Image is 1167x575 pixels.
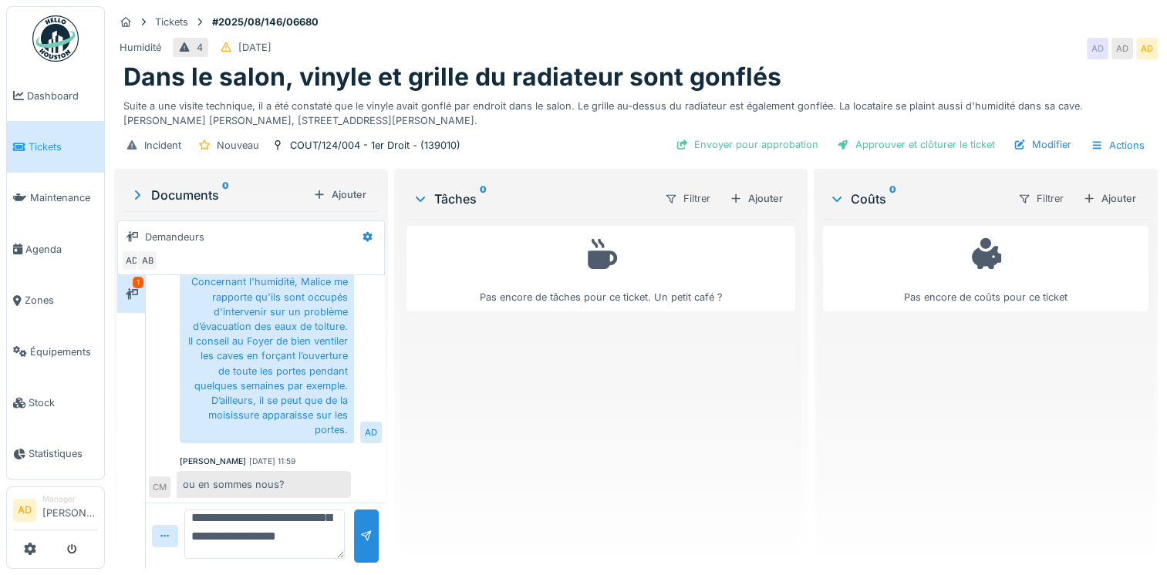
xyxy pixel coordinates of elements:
[1007,134,1078,155] div: Modifier
[1077,188,1142,209] div: Ajouter
[130,186,307,204] div: Documents
[670,134,825,155] div: Envoyer pour approbation
[42,493,98,526] li: [PERSON_NAME]
[833,233,1138,304] div: Pas encore de coûts pour ce ticket
[829,190,1005,208] div: Coûts
[7,173,104,224] a: Maintenance
[480,190,487,208] sup: 0
[723,188,789,209] div: Ajouter
[25,242,98,257] span: Agenda
[120,40,161,55] div: Humidité
[32,15,79,62] img: Badge_color-CXgf-gQk.svg
[7,70,104,121] a: Dashboard
[121,250,143,271] div: AD
[307,184,373,205] div: Ajouter
[1084,134,1152,156] div: Actions
[149,476,170,498] div: CM
[145,230,204,244] div: Demandeurs
[360,422,382,443] div: AD
[206,15,325,29] strong: #2025/08/146/06680
[7,377,104,428] a: Stock
[13,493,98,530] a: AD Manager[PERSON_NAME]
[1087,38,1108,59] div: AD
[123,92,1148,128] div: Suite a une visite technique, il a été constaté que le vinyle avait gonflé par endroit dans le sa...
[177,471,351,498] div: ou en sommes nous?
[413,190,652,208] div: Tâches
[42,493,98,505] div: Manager
[29,395,98,410] span: Stock
[30,345,98,359] span: Équipements
[144,138,181,153] div: Incident
[1111,38,1133,59] div: AD
[180,254,354,443] div: L'entreprise va intervenir. Concernant l'humidité, Malice me rapporte qu'ils sont occupés d'inter...
[25,293,98,308] span: Zones
[7,326,104,377] a: Équipements
[180,456,246,467] div: [PERSON_NAME]
[13,499,36,522] li: AD
[238,40,272,55] div: [DATE]
[137,250,158,271] div: AB
[249,456,295,467] div: [DATE] 11:59
[123,62,781,92] h1: Dans le salon, vinyle et grille du radiateur sont gonflés
[1011,187,1071,210] div: Filtrer
[889,190,896,208] sup: 0
[133,277,143,288] div: 1
[197,40,203,55] div: 4
[29,140,98,154] span: Tickets
[7,429,104,479] a: Statistiques
[7,121,104,172] a: Tickets
[658,187,717,210] div: Filtrer
[290,138,460,153] div: COUT/124/004 - 1er Droit - (139010)
[27,89,98,103] span: Dashboard
[1136,38,1158,59] div: AD
[29,446,98,461] span: Statistiques
[217,138,259,153] div: Nouveau
[155,15,188,29] div: Tickets
[7,275,104,326] a: Zones
[7,224,104,274] a: Agenda
[831,134,1001,155] div: Approuver et clôturer le ticket
[417,233,785,304] div: Pas encore de tâches pour ce ticket. Un petit café ?
[30,190,98,205] span: Maintenance
[222,186,229,204] sup: 0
